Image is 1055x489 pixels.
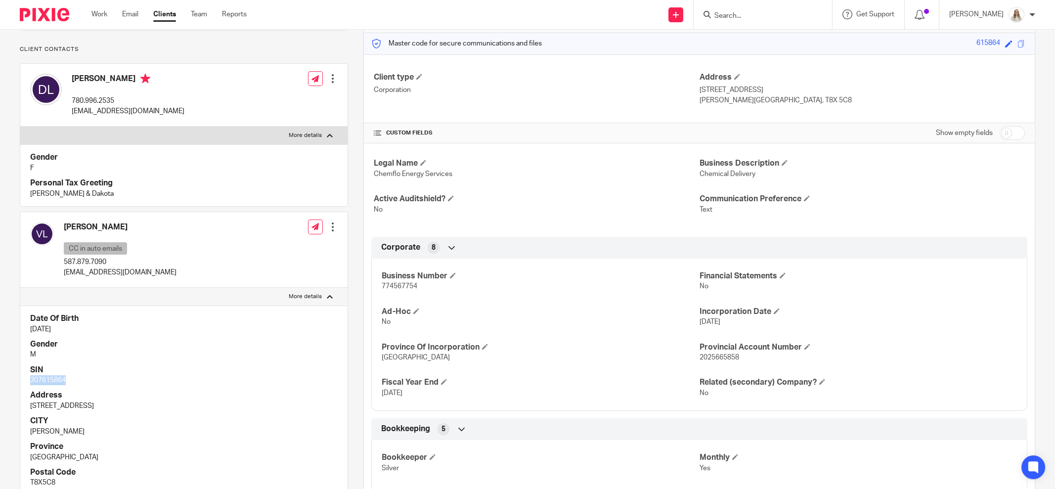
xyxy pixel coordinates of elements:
p: Corporation [374,85,699,95]
p: [GEOGRAPHIC_DATA] [30,452,338,462]
p: [PERSON_NAME] [949,9,1004,19]
h4: [PERSON_NAME] [72,74,184,86]
p: More details [289,132,322,139]
h4: SIN [30,365,338,375]
p: Master code for secure communications and files [371,39,542,48]
span: Corporate [381,242,420,253]
span: No [700,390,708,397]
span: [DATE] [382,390,402,397]
p: [PERSON_NAME] [30,427,338,437]
h4: Gender [30,339,338,350]
span: No [382,318,391,325]
h4: Ad-Hoc [382,307,699,317]
img: Headshot%2011-2024%20white%20background%20square%202.JPG [1009,7,1024,23]
p: CC in auto emails [64,242,127,255]
h4: Bookkeeper [382,452,699,463]
a: Clients [153,9,176,19]
span: No [374,206,383,213]
img: Pixie [20,8,69,21]
h4: Fiscal Year End [382,377,699,388]
h4: Business Description [700,158,1025,169]
span: Text [700,206,712,213]
h4: Province Of Incorporation [382,342,699,353]
h4: Client type [374,72,699,83]
span: 774567754 [382,283,417,290]
i: Primary [140,74,150,84]
p: T8X5C8 [30,478,338,488]
h4: Active Auditshield? [374,194,699,204]
a: Work [91,9,107,19]
span: [GEOGRAPHIC_DATA] [382,354,450,361]
h4: Address [30,390,338,400]
a: Team [191,9,207,19]
p: [EMAIL_ADDRESS][DOMAIN_NAME] [64,267,176,277]
span: Bookkeeping [381,424,430,434]
span: 8 [432,243,436,253]
p: More details [289,293,322,301]
h4: Communication Preference [700,194,1025,204]
p: Client contacts [20,45,348,53]
h4: Monthly [700,452,1017,463]
img: svg%3E [30,222,54,246]
img: svg%3E [30,74,62,105]
p: M [30,350,338,359]
p: [STREET_ADDRESS] [700,85,1025,95]
span: Chemflo Energy Services [374,171,452,178]
a: Reports [222,9,247,19]
h4: Legal Name [374,158,699,169]
h4: Address [700,72,1025,83]
p: [PERSON_NAME][GEOGRAPHIC_DATA], T8X 5C8 [700,95,1025,105]
span: 2025665858 [700,354,739,361]
p: [STREET_ADDRESS] [30,401,338,411]
p: F [30,163,338,173]
h4: Provincial Account Number [700,342,1017,353]
p: 307615864 [30,375,338,385]
h4: CITY [30,416,338,426]
a: Email [122,9,138,19]
p: [DATE] [30,324,338,334]
h4: Financial Statements [700,271,1017,281]
h4: Incorporation Date [700,307,1017,317]
input: Search [713,12,802,21]
h4: Related (secondary) Company? [700,377,1017,388]
span: Yes [700,465,710,472]
span: 5 [441,424,445,434]
h4: CUSTOM FIELDS [374,129,699,137]
h4: Gender [30,152,338,163]
label: Show empty fields [936,128,993,138]
h4: [PERSON_NAME] [64,222,176,232]
span: [DATE] [700,318,720,325]
h4: Business Number [382,271,699,281]
h4: Province [30,442,338,452]
span: Chemical Delivery [700,171,755,178]
h4: Postal Code [30,467,338,478]
p: [EMAIL_ADDRESS][DOMAIN_NAME] [72,106,184,116]
div: 615864 [976,38,1000,49]
span: No [700,283,708,290]
h4: Personal Tax Greeting [30,178,338,188]
p: 587.879.7090 [64,257,176,267]
span: Silver [382,465,399,472]
p: [PERSON_NAME] & Dakota [30,189,338,199]
p: 780.996.2535 [72,96,184,106]
h4: Date Of Birth [30,313,338,324]
span: Get Support [856,11,894,18]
